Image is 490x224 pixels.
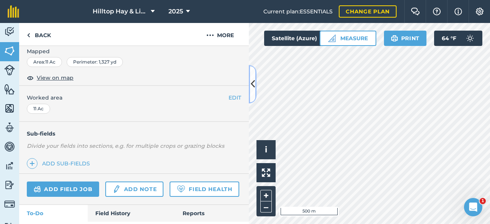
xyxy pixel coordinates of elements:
img: svg+xml;base64,PHN2ZyB4bWxucz0iaHR0cDovL3d3dy53My5vcmcvMjAwMC9zdmciIHdpZHRoPSIxNyIgaGVpZ2h0PSIxNy... [454,7,462,16]
img: svg+xml;base64,PD94bWwgdmVyc2lvbj0iMS4wIiBlbmNvZGluZz0idXRmLTgiPz4KPCEtLSBHZW5lcmF0b3I6IEFkb2JlIE... [112,185,121,194]
img: svg+xml;base64,PD94bWwgdmVyc2lvbj0iMS4wIiBlbmNvZGluZz0idXRmLTgiPz4KPCEtLSBHZW5lcmF0b3I6IEFkb2JlIE... [4,179,15,191]
img: svg+xml;base64,PHN2ZyB4bWxucz0iaHR0cDovL3d3dy53My5vcmcvMjAwMC9zdmciIHdpZHRoPSI1NiIgaGVpZ2h0PSI2MC... [4,45,15,57]
img: svg+xml;base64,PD94bWwgdmVyc2lvbj0iMS4wIiBlbmNvZGluZz0idXRmLTgiPz4KPCEtLSBHZW5lcmF0b3I6IEFkb2JlIE... [4,26,15,38]
iframe: Intercom live chat [464,198,482,216]
button: – [260,201,272,213]
div: Area : 11 Ac [27,57,62,67]
h4: Sub-fields [19,129,249,138]
img: svg+xml;base64,PHN2ZyB4bWxucz0iaHR0cDovL3d3dy53My5vcmcvMjAwMC9zdmciIHdpZHRoPSIyMCIgaGVpZ2h0PSIyNC... [206,31,214,40]
button: Print [384,31,427,46]
span: 2025 [168,7,183,16]
img: svg+xml;base64,PD94bWwgdmVyc2lvbj0iMS4wIiBlbmNvZGluZz0idXRmLTgiPz4KPCEtLSBHZW5lcmF0b3I6IEFkb2JlIE... [4,160,15,172]
span: Current plan : ESSENTIALS [263,7,333,16]
a: Field Health [170,181,239,197]
button: Measure [320,31,376,46]
button: More [191,23,249,46]
img: svg+xml;base64,PD94bWwgdmVyc2lvbj0iMS4wIiBlbmNvZGluZz0idXRmLTgiPz4KPCEtLSBHZW5lcmF0b3I6IEFkb2JlIE... [4,141,15,152]
span: 64 ° F [442,31,456,46]
img: svg+xml;base64,PHN2ZyB4bWxucz0iaHR0cDovL3d3dy53My5vcmcvMjAwMC9zdmciIHdpZHRoPSI5IiBoZWlnaHQ9IjI0Ii... [27,31,30,40]
span: i [265,145,267,154]
a: Add sub-fields [27,158,93,169]
img: A question mark icon [432,8,441,15]
img: Ruler icon [328,34,336,42]
span: Mapped [19,47,249,56]
img: svg+xml;base64,PHN2ZyB4bWxucz0iaHR0cDovL3d3dy53My5vcmcvMjAwMC9zdmciIHdpZHRoPSIxOSIgaGVpZ2h0PSIyNC... [391,34,398,43]
a: Reports [175,205,249,222]
a: Back [19,23,59,46]
button: Satellite (Azure) [264,31,338,46]
span: View on map [37,74,73,82]
img: svg+xml;base64,PHN2ZyB4bWxucz0iaHR0cDovL3d3dy53My5vcmcvMjAwMC9zdmciIHdpZHRoPSIxNCIgaGVpZ2h0PSIyNC... [29,159,35,168]
img: svg+xml;base64,PD94bWwgdmVyc2lvbj0iMS4wIiBlbmNvZGluZz0idXRmLTgiPz4KPCEtLSBHZW5lcmF0b3I6IEFkb2JlIE... [34,185,41,194]
img: svg+xml;base64,PD94bWwgdmVyc2lvbj0iMS4wIiBlbmNvZGluZz0idXRmLTgiPz4KPCEtLSBHZW5lcmF0b3I6IEFkb2JlIE... [4,65,15,75]
a: Change plan [339,5,397,18]
img: svg+xml;base64,PD94bWwgdmVyc2lvbj0iMS4wIiBlbmNvZGluZz0idXRmLTgiPz4KPCEtLSBHZW5lcmF0b3I6IEFkb2JlIE... [4,122,15,133]
button: i [256,140,276,159]
a: To-Do [19,205,88,222]
img: svg+xml;base64,PHN2ZyB4bWxucz0iaHR0cDovL3d3dy53My5vcmcvMjAwMC9zdmciIHdpZHRoPSI1NiIgaGVpZ2h0PSI2MC... [4,83,15,95]
img: svg+xml;base64,PHN2ZyB4bWxucz0iaHR0cDovL3d3dy53My5vcmcvMjAwMC9zdmciIHdpZHRoPSIxOCIgaGVpZ2h0PSIyNC... [27,73,34,82]
img: svg+xml;base64,PD94bWwgdmVyc2lvbj0iMS4wIiBlbmNvZGluZz0idXRmLTgiPz4KPCEtLSBHZW5lcmF0b3I6IEFkb2JlIE... [4,199,15,209]
button: EDIT [229,93,241,102]
span: 1 [480,198,486,204]
a: Field History [88,205,175,222]
button: 64 °F [434,31,482,46]
span: Hilltop Hay & Livestock [93,7,148,16]
em: Divide your fields into sections, e.g. for multiple crops or grazing blocks [27,142,224,149]
span: Worked area [27,93,241,102]
img: svg+xml;base64,PD94bWwgdmVyc2lvbj0iMS4wIiBlbmNvZGluZz0idXRmLTgiPz4KPCEtLSBHZW5lcmF0b3I6IEFkb2JlIE... [462,31,478,46]
img: A cog icon [475,8,484,15]
div: 11 Ac [27,104,50,114]
button: + [260,190,272,201]
img: Four arrows, one pointing top left, one top right, one bottom right and the last bottom left [262,168,270,177]
a: Add note [105,181,163,197]
a: Add field job [27,181,99,197]
img: Two speech bubbles overlapping with the left bubble in the forefront [411,8,420,15]
img: svg+xml;base64,PHN2ZyB4bWxucz0iaHR0cDovL3d3dy53My5vcmcvMjAwMC9zdmciIHdpZHRoPSI1NiIgaGVpZ2h0PSI2MC... [4,103,15,114]
div: Perimeter : 1,327 yd [67,57,123,67]
img: fieldmargin Logo [8,5,19,18]
button: View on map [27,73,73,82]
